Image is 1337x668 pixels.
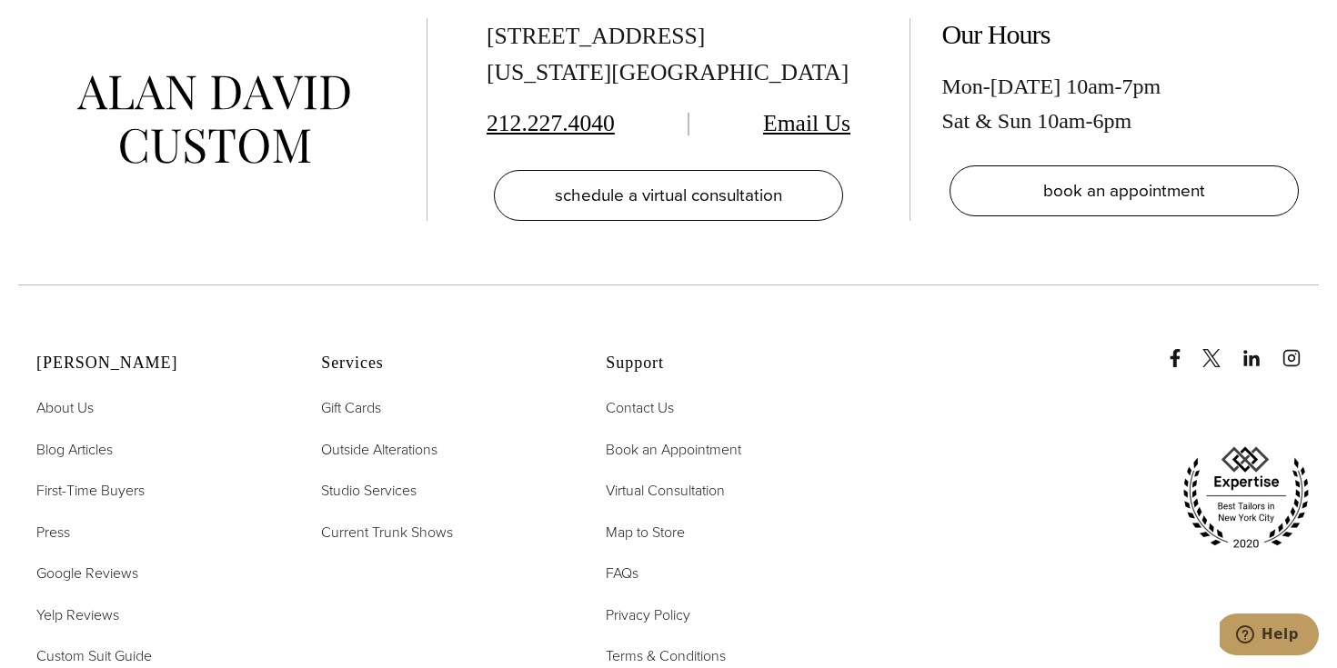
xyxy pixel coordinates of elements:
[606,563,638,583] span: FAQs
[606,396,674,420] a: Contact Us
[36,644,152,668] a: Custom Suit Guide
[1043,177,1205,204] span: book an appointment
[1166,331,1199,367] a: Facebook
[606,480,725,501] span: Virtual Consultation
[1220,613,1319,659] iframe: Opens a widget where you can chat to one of our agents
[606,645,726,666] span: Terms & Conditions
[36,396,276,668] nav: Alan David Footer Nav
[36,396,94,420] a: About Us
[606,438,741,462] a: Book an Appointment
[606,562,638,585] a: FAQs
[1282,331,1319,367] a: instagram
[321,354,560,374] h2: Services
[606,354,845,374] h2: Support
[487,110,615,136] a: 212.227.4040
[1202,331,1239,367] a: x/twitter
[36,522,70,543] span: Press
[36,479,145,503] a: First-Time Buyers
[36,438,113,462] a: Blog Articles
[1173,440,1319,556] img: expertise, best tailors in new york city 2020
[321,438,437,462] a: Outside Alterations
[606,439,741,460] span: Book an Appointment
[36,604,119,625] span: Yelp Reviews
[77,75,350,164] img: alan david custom
[942,69,1306,139] div: Mon-[DATE] 10am-7pm Sat & Sun 10am-6pm
[606,644,726,668] a: Terms & Conditions
[1242,331,1279,367] a: linkedin
[942,18,1306,51] h2: Our Hours
[36,603,119,627] a: Yelp Reviews
[606,603,690,627] a: Privacy Policy
[321,521,453,544] a: Current Trunk Shows
[36,397,94,418] span: About Us
[321,480,417,501] span: Studio Services
[321,439,437,460] span: Outside Alterations
[487,18,850,93] div: [STREET_ADDRESS] [US_STATE][GEOGRAPHIC_DATA]
[36,521,70,544] a: Press
[555,182,782,208] span: schedule a virtual consultation
[36,563,138,583] span: Google Reviews
[36,439,113,460] span: Blog Articles
[321,396,560,543] nav: Services Footer Nav
[606,522,685,543] span: Map to Store
[494,170,843,221] a: schedule a virtual consultation
[36,354,276,374] h2: [PERSON_NAME]
[606,604,690,625] span: Privacy Policy
[321,397,381,418] span: Gift Cards
[606,397,674,418] span: Contact Us
[950,165,1299,216] a: book an appointment
[36,562,138,585] a: Google Reviews
[36,645,152,666] span: Custom Suit Guide
[321,522,453,543] span: Current Trunk Shows
[606,479,725,503] a: Virtual Consultation
[321,479,417,503] a: Studio Services
[763,110,850,136] a: Email Us
[606,521,685,544] a: Map to Store
[36,480,145,501] span: First-Time Buyers
[321,396,381,420] a: Gift Cards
